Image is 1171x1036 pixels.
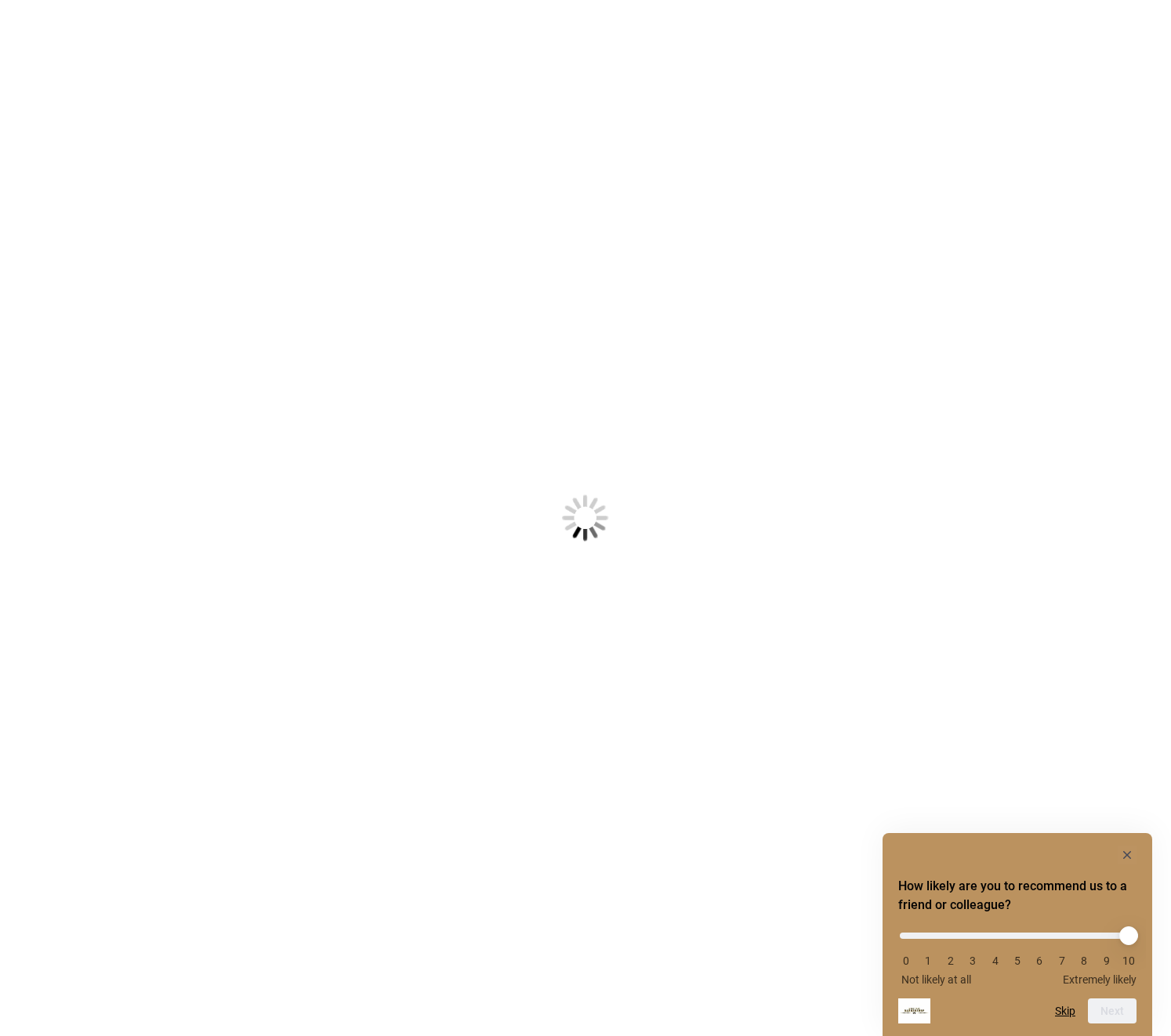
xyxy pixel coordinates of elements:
[1099,954,1115,967] li: 9
[1063,973,1137,986] span: Extremely likely
[898,877,1137,915] h2: How likely are you to recommend us to a friend or colleague? Select an option from 0 to 10, with ...
[920,954,936,967] li: 1
[1031,954,1047,967] li: 6
[898,954,914,967] li: 0
[1076,954,1092,967] li: 8
[1118,846,1137,864] button: Hide survey
[1088,998,1137,1023] button: Next question
[1055,1005,1075,1017] button: Skip
[485,418,686,618] img: Loading
[988,954,1003,967] li: 4
[943,954,959,967] li: 2
[1010,954,1025,967] li: 5
[965,954,981,967] li: 3
[898,846,1137,1023] div: How likely are you to recommend us to a friend or colleague? Select an option from 0 to 10, with ...
[901,973,971,986] span: Not likely at all
[1054,954,1070,967] li: 7
[1121,954,1137,967] li: 10
[898,921,1137,986] div: How likely are you to recommend us to a friend or colleague? Select an option from 0 to 10, with ...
